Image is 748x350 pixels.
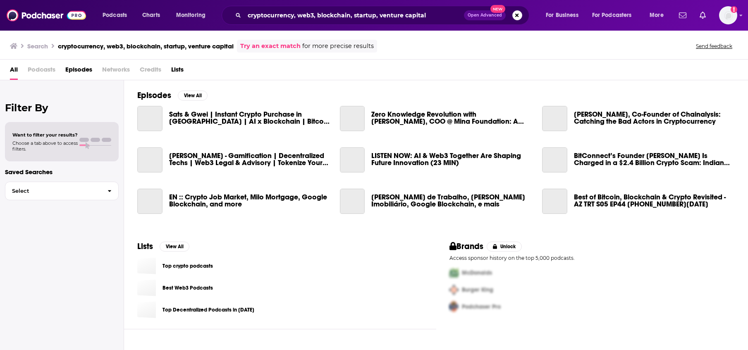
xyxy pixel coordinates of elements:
span: McDonalds [462,269,492,276]
a: Cris Tran - Gamification | Decentralized Techs | Web3 Legal & Advisory | Tokenize Your Business |... [137,147,163,173]
a: Sats & Gwei | Instant Crypto Purchase in South Africa | AI x Blockchain | Bitcoin for Freedom | L... [169,111,330,125]
a: Sats & Gwei | Instant Crypto Purchase in South Africa | AI x Blockchain | Bitcoin for Freedom | L... [137,106,163,131]
button: Show profile menu [719,6,737,24]
span: for more precise results [302,41,374,51]
span: More [650,10,664,21]
span: Networks [102,63,130,80]
h2: Brands [449,241,484,252]
a: Best Web3 Podcasts [163,283,213,292]
span: Open Advanced [468,13,502,17]
a: EpisodesView All [137,90,208,101]
a: Top crypto podcasts [137,257,156,275]
h3: Search [27,42,48,50]
span: Logged in as cmand-c [719,6,737,24]
a: Lists [171,63,184,80]
span: Credits [140,63,161,80]
img: First Pro Logo [446,264,462,281]
a: EN :: Crypto Job Market, Milo Mortgage, Google Blockchain, and more [169,194,330,208]
a: Mercado de Trabalho, Milo Crédito Imobiliário, Google Blockchain, e mais [340,189,365,214]
button: Unlock [487,242,522,252]
span: For Podcasters [592,10,632,21]
a: Jonathan Levin, Co-Founder of Chainalysis: Catching the Bad Actors in Cryptocurrency [542,106,567,131]
h2: Filter By [5,102,119,114]
a: Zero Knowledge Revolution with Kurt Hemecker, COO @ Mina Foundation: A Deep Dive into How the Min... [340,106,365,131]
a: Best of Bitcoin, Blockchain & Crypto Revisited - AZ TRT S05 EP44 (260) 12-1-2024 [542,189,567,214]
span: Sats & Gwei | Instant Crypto Purchase in [GEOGRAPHIC_DATA] | AI x Blockchain | Bitcoin for Freedo... [169,111,330,125]
span: Burger King [462,286,493,293]
span: Charts [142,10,160,21]
p: Saved Searches [5,168,119,176]
a: Top Decentralized Podcasts in 2022 [137,300,156,319]
button: Select [5,182,119,200]
span: [PERSON_NAME], Co-Founder of Chainalysis: Catching the Bad Actors in Cryptocurrency [574,111,735,125]
a: Show notifications dropdown [696,8,709,22]
a: LISTEN NOW: AI & Web3 Together Are Shaping Future Innovation (23 MIN) [340,147,365,173]
h2: Episodes [137,90,171,101]
span: Choose a tab above to access filters. [12,140,78,152]
a: Top Decentralized Podcasts in [DATE] [163,305,254,314]
img: Podchaser - Follow, Share and Rate Podcasts [7,7,86,23]
span: New [490,5,505,13]
button: View All [160,242,189,252]
input: Search podcasts, credits, & more... [244,9,464,22]
button: Send feedback [693,43,735,50]
span: Podcasts [28,63,55,80]
svg: Add a profile image [731,6,737,13]
a: Top crypto podcasts [163,261,213,271]
img: User Profile [719,6,737,24]
a: All [10,63,18,80]
span: Zero Knowledge Revolution with [PERSON_NAME], COO @ Mina Foundation: A Deep Dive into How the Min... [371,111,532,125]
button: View All [178,91,208,101]
a: Zero Knowledge Revolution with Kurt Hemecker, COO @ Mina Foundation: A Deep Dive into How the Min... [371,111,532,125]
h3: cryptocurrency, web3, blockchain, startup, venture capital [58,42,234,50]
a: EN :: Crypto Job Market, Milo Mortgage, Google Blockchain, and more [137,189,163,214]
button: open menu [587,9,644,22]
span: [PERSON_NAME] de Trabalho, [PERSON_NAME] Imobiliário, Google Blockchain, e mais [371,194,532,208]
span: Best of Bitcoin, Blockchain & Crypto Revisited - AZ TRT S05 EP44 [PHONE_NUMBER][DATE] [574,194,735,208]
a: Mercado de Trabalho, Milo Crédito Imobiliário, Google Blockchain, e mais [371,194,532,208]
a: Jonathan Levin, Co-Founder of Chainalysis: Catching the Bad Actors in Cryptocurrency [574,111,735,125]
button: open menu [540,9,589,22]
a: Show notifications dropdown [676,8,690,22]
a: Episodes [65,63,92,80]
img: Third Pro Logo [446,298,462,315]
a: Best of Bitcoin, Blockchain & Crypto Revisited - AZ TRT S05 EP44 (260) 12-1-2024 [574,194,735,208]
span: [PERSON_NAME] - Gamification | Decentralized Techs | Web3 Legal & Advisory | Tokenize Your Busine... [169,152,330,166]
img: Second Pro Logo [446,281,462,298]
span: Podchaser Pro [462,303,501,310]
a: LISTEN NOW: AI & Web3 Together Are Shaping Future Innovation (23 MIN) [371,152,532,166]
button: open menu [97,9,138,22]
button: open menu [170,9,216,22]
a: BitConnect’s Founder Satish Kumbhani Is Charged in a $2.4 Billion Crypto Scam: Indian Web3 News [574,152,735,166]
span: Select [5,188,101,194]
button: open menu [644,9,674,22]
a: Charts [137,9,165,22]
span: Podcasts [103,10,127,21]
a: ListsView All [137,241,189,252]
div: Search podcasts, credits, & more... [229,6,537,25]
a: Best Web3 Podcasts [137,278,156,297]
span: For Business [546,10,578,21]
a: BitConnect’s Founder Satish Kumbhani Is Charged in a $2.4 Billion Crypto Scam: Indian Web3 News [542,147,567,173]
p: Access sponsor history on the top 5,000 podcasts. [449,255,735,261]
span: Want to filter your results? [12,132,78,138]
h2: Lists [137,241,153,252]
a: Try an exact match [240,41,301,51]
span: BitConnect’s Founder [PERSON_NAME] Is Charged in a $2.4 Billion Crypto Scam: Indian Web3 News [574,152,735,166]
a: Cris Tran - Gamification | Decentralized Techs | Web3 Legal & Advisory | Tokenize Your Business |... [169,152,330,166]
button: Open AdvancedNew [464,10,506,20]
span: Monitoring [176,10,206,21]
